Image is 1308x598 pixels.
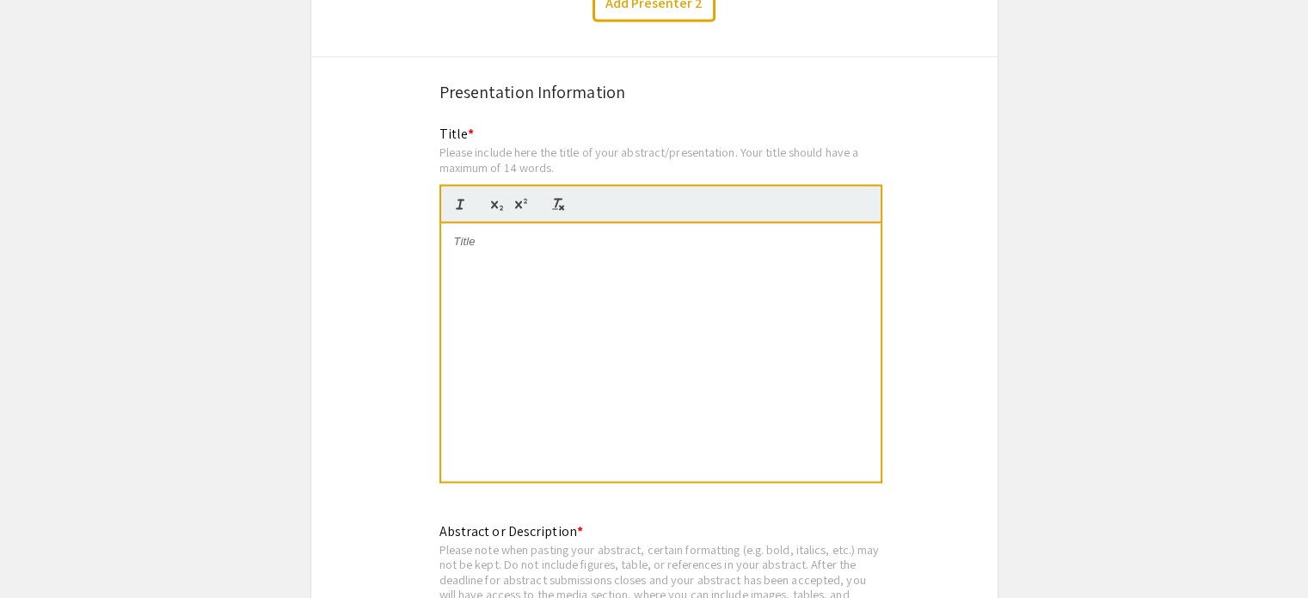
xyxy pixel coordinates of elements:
[439,79,869,105] div: Presentation Information
[439,145,882,175] div: Please include here the title of your abstract/presentation. Your title should have a maximum of ...
[439,125,475,143] mat-label: Title
[13,521,73,585] iframe: Chat
[439,521,583,539] mat-label: Abstract or Description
